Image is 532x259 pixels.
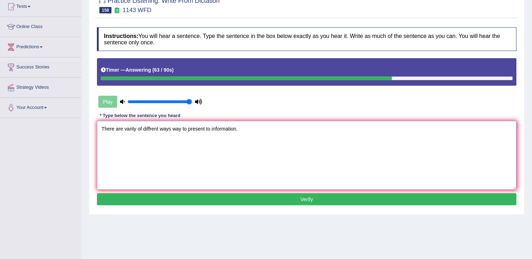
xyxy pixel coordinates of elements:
b: Answering [126,67,151,73]
small: 1143 WFD [123,7,151,13]
div: * Type below the sentence you heard [97,112,183,119]
a: Your Account [0,98,81,116]
a: Predictions [0,37,81,55]
a: Online Class [0,17,81,35]
b: ) [172,67,174,73]
a: Success Stories [0,57,81,75]
span: 158 [99,7,112,13]
h5: Timer — [101,67,174,73]
b: Instructions: [104,33,139,39]
b: 63 / 90s [154,67,172,73]
h4: You will hear a sentence. Type the sentence in the box below exactly as you hear it. Write as muc... [97,27,517,51]
small: Exam occurring question [113,7,121,14]
b: ( [152,67,154,73]
button: Verify [97,193,517,205]
a: Strategy Videos [0,78,81,95]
